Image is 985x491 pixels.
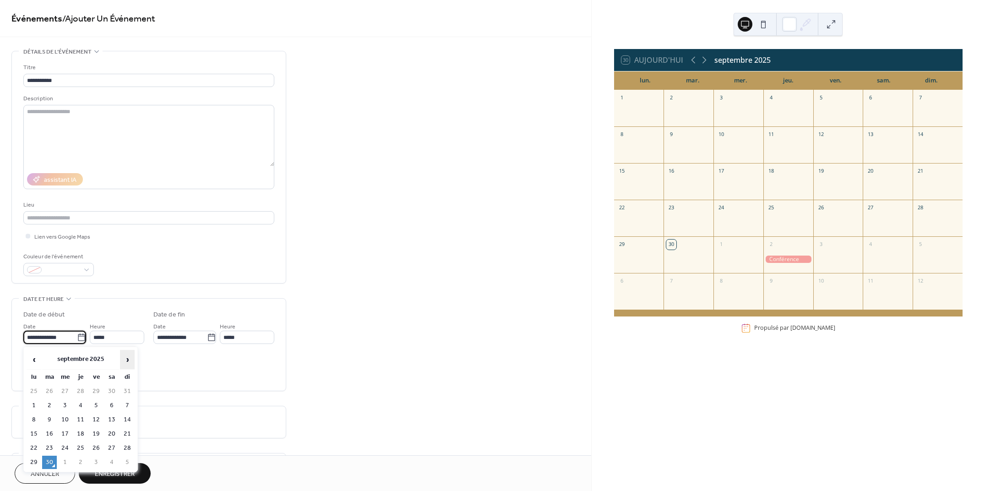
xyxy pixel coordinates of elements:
[669,71,717,90] div: mar.
[915,130,925,140] div: 14
[23,310,65,320] div: Date de début
[812,71,860,90] div: ven.
[816,276,826,286] div: 10
[62,10,155,28] span: / Ajouter Un Événement
[766,166,776,176] div: 18
[915,166,925,176] div: 21
[716,276,726,286] div: 8
[617,130,627,140] div: 8
[27,413,41,426] td: 8
[73,399,88,412] td: 4
[766,203,776,213] div: 25
[104,371,119,384] th: sa
[120,456,135,469] td: 5
[153,310,185,320] div: Date de fin
[860,71,908,90] div: sam.
[42,442,57,455] td: 23
[915,276,925,286] div: 12
[816,240,826,250] div: 3
[120,385,135,398] td: 31
[717,71,764,90] div: mer.
[23,200,272,210] div: Lieu
[73,427,88,441] td: 18
[89,427,103,441] td: 19
[220,322,235,332] span: Heure
[617,276,627,286] div: 6
[621,71,669,90] div: lun.
[617,93,627,103] div: 1
[666,276,676,286] div: 7
[42,413,57,426] td: 9
[120,371,135,384] th: di
[58,399,72,412] td: 3
[42,456,57,469] td: 30
[120,399,135,412] td: 7
[23,295,64,304] span: Date et heure
[89,371,103,384] th: ve
[617,203,627,213] div: 22
[73,371,88,384] th: je
[42,350,119,370] th: septembre 2025
[58,456,72,469] td: 1
[15,463,75,484] button: Annuler
[666,130,676,140] div: 9
[816,93,826,103] div: 5
[23,47,92,57] span: Détails de l’événement
[27,385,41,398] td: 25
[42,385,57,398] td: 26
[120,442,135,455] td: 28
[908,71,955,90] div: dim.
[666,203,676,213] div: 23
[714,55,771,65] div: septembre 2025
[89,442,103,455] td: 26
[153,322,166,332] span: Date
[716,166,726,176] div: 17
[120,350,134,369] span: ›
[766,93,776,103] div: 4
[104,385,119,398] td: 30
[27,399,41,412] td: 1
[617,240,627,250] div: 29
[766,276,776,286] div: 9
[23,322,36,332] span: Date
[617,166,627,176] div: 15
[23,94,272,104] div: Description
[23,252,92,262] div: Couleur de l'événement
[666,166,676,176] div: 16
[816,130,826,140] div: 12
[865,203,876,213] div: 27
[89,399,103,412] td: 5
[89,385,103,398] td: 29
[763,256,813,263] div: Conférence pédagogique
[104,427,119,441] td: 20
[915,240,925,250] div: 5
[120,427,135,441] td: 21
[23,63,272,72] div: Titre
[764,71,812,90] div: jeu.
[104,442,119,455] td: 27
[31,469,59,479] span: Annuler
[790,324,835,332] a: [DOMAIN_NAME]
[42,399,57,412] td: 2
[666,240,676,250] div: 30
[716,93,726,103] div: 3
[27,427,41,441] td: 15
[104,399,119,412] td: 6
[58,413,72,426] td: 10
[11,10,62,28] a: Événements
[58,385,72,398] td: 27
[865,166,876,176] div: 20
[27,456,41,469] td: 29
[915,203,925,213] div: 28
[120,413,135,426] td: 14
[89,413,103,426] td: 12
[816,166,826,176] div: 19
[73,413,88,426] td: 11
[73,442,88,455] td: 25
[73,456,88,469] td: 2
[104,413,119,426] td: 13
[58,442,72,455] td: 24
[42,427,57,441] td: 16
[90,322,105,332] span: Heure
